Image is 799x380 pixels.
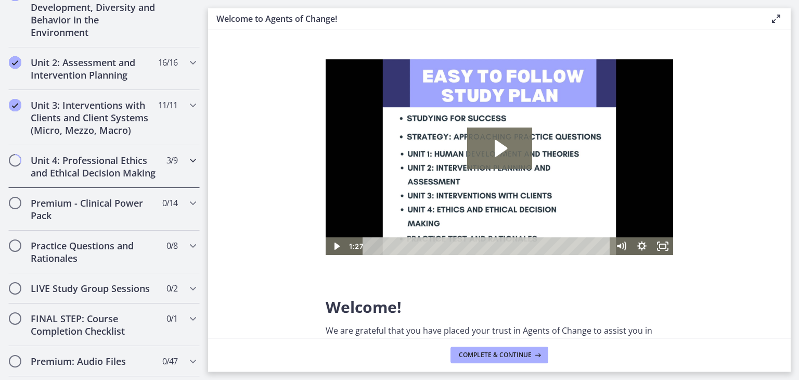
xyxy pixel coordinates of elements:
p: We are grateful that you have placed your trust in Agents of Change to assist you in preparing fo... [326,324,673,362]
h2: Unit 2: Assessment and Intervention Planning [31,56,158,81]
button: Fullscreen [327,178,347,196]
button: Complete & continue [450,347,548,363]
h2: Unit 3: Interventions with Clients and Client Systems (Micro, Mezzo, Macro) [31,99,158,136]
span: 0 / 47 [162,355,177,368]
span: 0 / 2 [166,282,177,295]
button: Play Video: c1o6hcmjueu5qasqsu00.mp4 [141,68,207,110]
span: 0 / 14 [162,197,177,209]
h2: Premium - Clinical Power Pack [31,197,158,222]
span: Complete & continue [459,351,532,359]
h2: Premium: Audio Files [31,355,158,368]
h2: LIVE Study Group Sessions [31,282,158,295]
span: 0 / 8 [166,239,177,252]
span: 16 / 16 [158,56,177,69]
button: Show settings menu [306,178,327,196]
h2: Practice Questions and Rationales [31,239,158,264]
div: Playbar [45,178,280,196]
h2: Unit 4: Professional Ethics and Ethical Decision Making [31,154,158,179]
i: Completed [9,99,21,111]
button: Mute [285,178,306,196]
i: Completed [9,56,21,69]
span: 11 / 11 [158,99,177,111]
span: 0 / 1 [166,312,177,325]
h2: FINAL STEP: Course Completion Checklist [31,312,158,337]
span: 3 / 9 [166,154,177,167]
h3: Welcome to Agents of Change! [216,12,753,25]
span: Welcome! [326,296,402,318]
